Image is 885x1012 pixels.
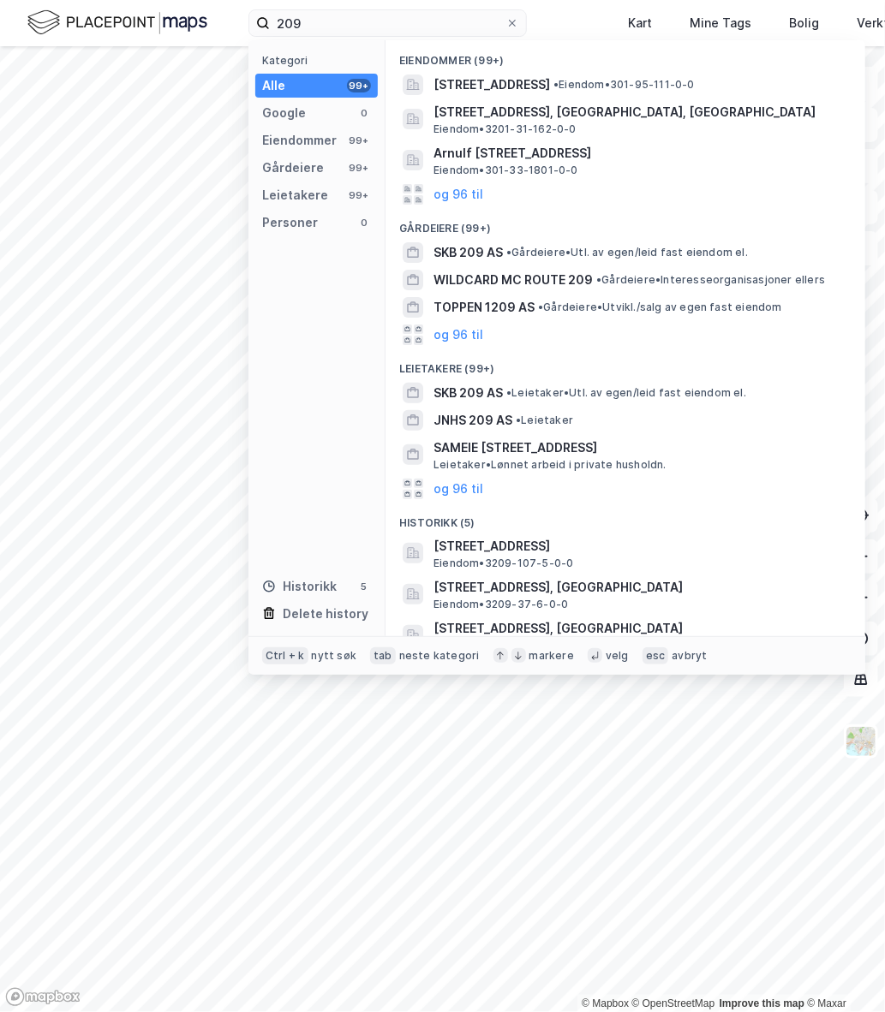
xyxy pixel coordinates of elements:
[386,208,865,239] div: Gårdeiere (99+)
[399,649,480,663] div: neste kategori
[27,8,207,38] img: logo.f888ab2527a4732fd821a326f86c7f29.svg
[529,649,574,663] div: markere
[434,164,578,177] span: Eiendom • 301-33-1801-0-0
[434,122,577,136] span: Eiendom • 3201-31-162-0-0
[538,301,543,313] span: •
[643,647,669,664] div: esc
[434,102,845,122] span: [STREET_ADDRESS], [GEOGRAPHIC_DATA], [GEOGRAPHIC_DATA]
[386,503,865,533] div: Historikk (5)
[434,438,845,458] span: SAMEIE [STREET_ADDRESS]
[262,576,337,597] div: Historikk
[262,212,318,233] div: Personer
[434,143,845,164] span: Arnulf [STREET_ADDRESS]
[262,103,306,123] div: Google
[347,79,371,92] div: 99+
[538,301,782,314] span: Gårdeiere • Utvikl./salg av egen fast eiendom
[506,386,746,400] span: Leietaker • Utl. av egen/leid fast eiendom el.
[283,604,368,624] div: Delete history
[434,74,550,95] span: [STREET_ADDRESS]
[606,649,629,663] div: velg
[434,536,845,557] span: [STREET_ADDRESS]
[357,106,371,120] div: 0
[262,647,308,664] div: Ctrl + k
[434,557,573,570] span: Eiendom • 3209-107-5-0-0
[506,246,511,259] span: •
[434,297,535,318] span: TOPPEN 1209 AS
[434,577,845,598] span: [STREET_ADDRESS], [GEOGRAPHIC_DATA]
[632,997,715,1009] a: OpenStreetMap
[262,130,337,151] div: Eiendommer
[506,386,511,399] span: •
[434,383,503,403] span: SKB 209 AS
[357,216,371,229] div: 0
[690,13,751,33] div: Mine Tags
[434,270,593,290] span: WILDCARD MC ROUTE 209
[262,185,328,205] div: Leietakere
[434,479,483,499] button: og 96 til
[357,580,371,593] div: 5
[386,40,865,71] div: Eiendommer (99+)
[799,930,885,1012] iframe: Chat Widget
[516,414,521,426] span: •
[553,78,559,91] span: •
[672,649,707,663] div: avbryt
[628,13,652,33] div: Kart
[270,10,505,36] input: Søk på adresse, matrikkel, gårdeiere, leietakere eller personer
[434,458,667,472] span: Leietaker • Lønnet arbeid i private husholdn.
[596,273,601,286] span: •
[347,134,371,147] div: 99+
[434,324,483,345] button: og 96 til
[5,987,81,1007] a: Mapbox homepage
[789,13,819,33] div: Bolig
[516,414,573,427] span: Leietaker
[799,930,885,1012] div: Kontrollprogram for chat
[262,54,378,67] div: Kategori
[347,161,371,175] div: 99+
[553,78,695,92] span: Eiendom • 301-95-111-0-0
[347,188,371,202] div: 99+
[434,410,512,431] span: JNHS 209 AS
[312,649,357,663] div: nytt søk
[720,997,804,1009] a: Improve this map
[582,997,629,1009] a: Mapbox
[845,725,877,758] img: Z
[434,184,483,205] button: og 96 til
[262,158,324,178] div: Gårdeiere
[506,246,748,259] span: Gårdeiere • Utl. av egen/leid fast eiendom el.
[386,348,865,379] div: Leietakere (99+)
[262,75,285,96] div: Alle
[434,618,845,639] span: [STREET_ADDRESS], [GEOGRAPHIC_DATA]
[596,273,825,287] span: Gårdeiere • Interesseorganisasjoner ellers
[434,242,503,263] span: SKB 209 AS
[370,647,396,664] div: tab
[434,598,568,611] span: Eiendom • 3209-37-6-0-0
